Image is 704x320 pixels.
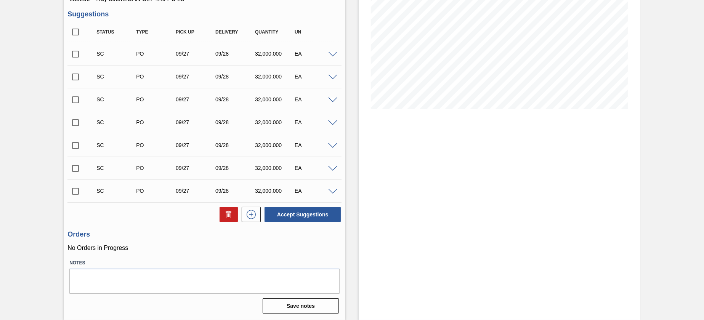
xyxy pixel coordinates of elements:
[213,74,258,80] div: 09/28/2025
[67,230,342,238] h3: Orders
[95,188,139,194] div: Suggestion Created
[95,29,139,35] div: Status
[213,119,258,125] div: 09/28/2025
[253,142,297,148] div: 32,000.000
[95,96,139,102] div: Suggestion Created
[213,96,258,102] div: 09/28/2025
[67,245,342,251] p: No Orders in Progress
[95,165,139,171] div: Suggestion Created
[174,188,218,194] div: 09/27/2025
[213,165,258,171] div: 09/28/2025
[253,74,297,80] div: 32,000.000
[293,29,337,35] div: UN
[174,51,218,57] div: 09/27/2025
[174,96,218,102] div: 09/27/2025
[213,142,258,148] div: 09/28/2025
[95,142,139,148] div: Suggestion Created
[261,206,342,223] div: Accept Suggestions
[95,51,139,57] div: Suggestion Created
[263,298,339,314] button: Save notes
[253,165,297,171] div: 32,000.000
[265,207,341,222] button: Accept Suggestions
[293,142,337,148] div: EA
[134,74,178,80] div: Purchase order
[293,188,337,194] div: EA
[253,51,297,57] div: 32,000.000
[213,29,258,35] div: Delivery
[238,207,261,222] div: New suggestion
[134,29,178,35] div: Type
[95,119,139,125] div: Suggestion Created
[253,29,297,35] div: Quantity
[134,165,178,171] div: Purchase order
[293,51,337,57] div: EA
[134,96,178,102] div: Purchase order
[134,188,178,194] div: Purchase order
[216,207,238,222] div: Delete Suggestions
[67,10,342,18] h3: Suggestions
[69,258,340,269] label: Notes
[174,29,218,35] div: Pick up
[213,188,258,194] div: 09/28/2025
[293,165,337,171] div: EA
[95,74,139,80] div: Suggestion Created
[134,142,178,148] div: Purchase order
[134,119,178,125] div: Purchase order
[174,142,218,148] div: 09/27/2025
[253,119,297,125] div: 32,000.000
[174,165,218,171] div: 09/27/2025
[293,74,337,80] div: EA
[293,119,337,125] div: EA
[174,119,218,125] div: 09/27/2025
[213,51,258,57] div: 09/28/2025
[174,74,218,80] div: 09/27/2025
[253,188,297,194] div: 32,000.000
[293,96,337,102] div: EA
[134,51,178,57] div: Purchase order
[253,96,297,102] div: 32,000.000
